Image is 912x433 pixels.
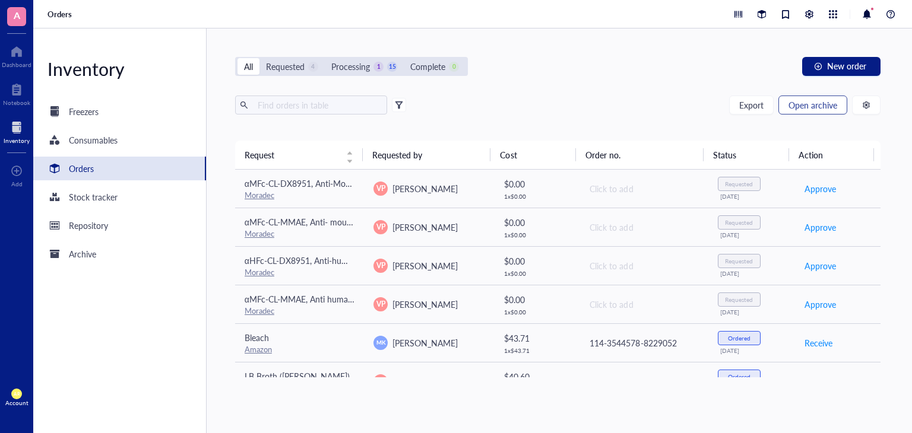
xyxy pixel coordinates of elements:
div: Click to add [590,259,698,272]
span: A [14,8,20,23]
th: Order no. [576,141,704,169]
div: Add [11,180,23,187]
div: 15 [387,62,397,72]
td: 114-3544578-8229052 [579,323,708,362]
div: Requested [725,219,753,226]
a: Freezers [33,100,206,123]
button: Export [729,95,774,114]
a: Archive [33,242,206,266]
td: Click to add [579,285,708,323]
div: Inventory [33,57,206,81]
span: αMFc-CL-MMAE, Anti- mouse IgG Fc MMAE antibody [245,216,443,228]
div: Requested [725,296,753,303]
th: Requested by [363,141,490,169]
div: 4 [308,62,318,72]
div: 1 x $ 0.00 [504,308,570,316]
span: Approve [805,182,836,195]
span: [PERSON_NAME] [392,337,458,349]
div: 1 x $ 0.00 [504,193,570,200]
span: AR [14,391,20,396]
button: Receive [804,372,833,391]
div: $ 0.00 [504,216,570,229]
div: $ 0.00 [504,177,570,190]
td: 3035946588 [579,362,708,400]
span: αHFc-CL-DX8951, Anti-human IgG Fc-DX8951 Antibody [245,254,453,266]
div: Ordered [728,335,750,342]
div: Repository [69,219,108,232]
div: $ 40.60 [504,370,570,383]
td: Click to add [579,246,708,285]
div: Click to add [590,298,698,311]
button: Approve [804,179,837,198]
div: [DATE] [720,231,785,238]
a: Notebook [3,80,30,106]
div: Requested [725,180,753,187]
span: Export [739,100,764,110]
span: Receive [805,336,832,349]
button: Approve [804,256,837,275]
div: Account [5,399,28,406]
td: Click to add [579,170,708,208]
span: [PERSON_NAME] [392,221,458,233]
div: Consumables [69,133,118,147]
span: αMFc-CL-DX8951, Anti-Mouse IgG Fc-DX8951 Antibody [245,177,454,189]
div: 114-3544578-8229052 [590,336,698,349]
a: Moradec [245,305,274,316]
div: All [244,60,253,73]
th: Cost [490,141,576,169]
span: New order [827,61,866,71]
span: Approve [805,259,836,272]
button: Approve [804,218,837,237]
span: Approve [805,298,836,311]
div: Orders [69,162,94,175]
span: Approve [805,221,836,234]
div: [DATE] [720,193,785,200]
button: Approve [804,295,837,314]
button: Open archive [778,95,847,114]
button: Receive [804,333,833,352]
div: 1 x $ 0.00 [504,231,570,238]
div: [DATE] [720,308,785,316]
a: Orders [47,9,74,20]
th: Status [704,141,789,169]
div: Archive [69,247,96,260]
a: Stock tracker [33,185,206,209]
input: Find orders in table [253,96,382,114]
div: $ 0.00 [504,293,570,306]
div: 1 x $ 0.00 [504,270,570,277]
div: Freezers [69,105,99,118]
span: [PERSON_NAME] [392,298,458,310]
a: Moradec [245,266,274,278]
div: Ordered [728,373,750,380]
span: [PERSON_NAME] [392,183,458,195]
span: VP [376,299,385,310]
div: Click to add [590,182,698,195]
span: VP [376,183,385,194]
div: $ 43.71 [504,332,570,345]
span: Request [245,148,339,161]
th: Request [235,141,363,169]
div: Complete [410,60,445,73]
span: VP [376,260,385,271]
span: Open archive [788,100,837,110]
span: MK [376,338,385,346]
div: Requested [725,257,753,265]
div: segmented control [235,57,468,76]
span: αMFc-CL-MMAE, Anti human IgG Fc MMAE antibody [245,293,441,305]
a: Amazon [245,343,272,355]
div: [DATE] [720,270,785,277]
a: Dashboard [2,42,31,68]
div: Processing [331,60,370,73]
span: [PERSON_NAME] [392,260,458,272]
span: Receive [805,375,832,388]
span: [PERSON_NAME] [392,375,458,387]
div: 0 [449,62,459,72]
a: Consumables [33,128,206,152]
a: Moradec [245,189,274,200]
div: Notebook [3,99,30,106]
div: Stock tracker [69,190,118,203]
div: Requested [266,60,305,73]
a: Orders [33,157,206,180]
span: LB Broth ([PERSON_NAME]) [245,370,350,382]
span: Bleach [245,332,269,343]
